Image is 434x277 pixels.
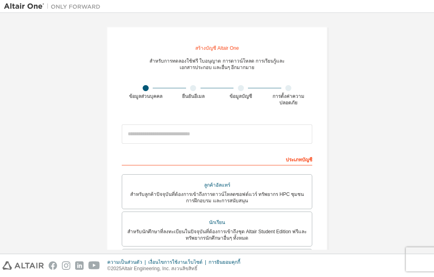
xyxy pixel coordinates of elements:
[286,157,312,163] font: ประเภทบัญชี
[195,45,239,51] font: สร้างบัญชี Altair One
[107,266,111,271] font: ©
[4,2,104,10] img: อัลแตร์วัน
[229,94,252,99] font: ข้อมูลบัญชี
[130,191,304,204] font: สำหรับลูกค้าปัจจุบันที่ต้องการเข้าถึงการดาวน์โหลดซอฟต์แวร์ ทรัพยากร HPC ชุมชน การฝึกอบรม และการสน...
[209,259,240,265] font: การยินยอมคุกกี้
[88,261,100,270] img: youtube.svg
[272,94,304,106] font: การตั้งค่าความปลอดภัย
[127,229,307,241] font: สำหรับนักศึกษาที่ลงทะเบียนในปัจจุบันที่ต้องการเข้าถึงชุด Altair Student Edition ฟรีและทรัพยากรนัก...
[121,266,197,271] font: Altair Engineering, Inc. สงวนลิขสิทธิ์
[149,58,285,64] font: สำหรับการทดลองใช้ฟรี ใบอนุญาต การดาวน์โหลด การเรียนรู้และ
[107,259,142,265] font: ความเป็นส่วนตัว
[182,94,205,99] font: ยืนยันอีเมล
[2,261,44,270] img: altair_logo.svg
[75,261,84,270] img: linkedin.svg
[129,94,162,99] font: ข้อมูลส่วนบุคคล
[49,261,57,270] img: facebook.svg
[111,266,122,271] font: 2025
[62,261,70,270] img: instagram.svg
[148,259,203,265] font: เงื่อนไขการใช้งานเว็บไซต์
[209,220,225,225] font: นักเรียน
[204,182,230,188] font: ลูกค้าอัลแทร์
[180,65,255,70] font: เอกสารประกอบ และอื่นๆ อีกมากมาย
